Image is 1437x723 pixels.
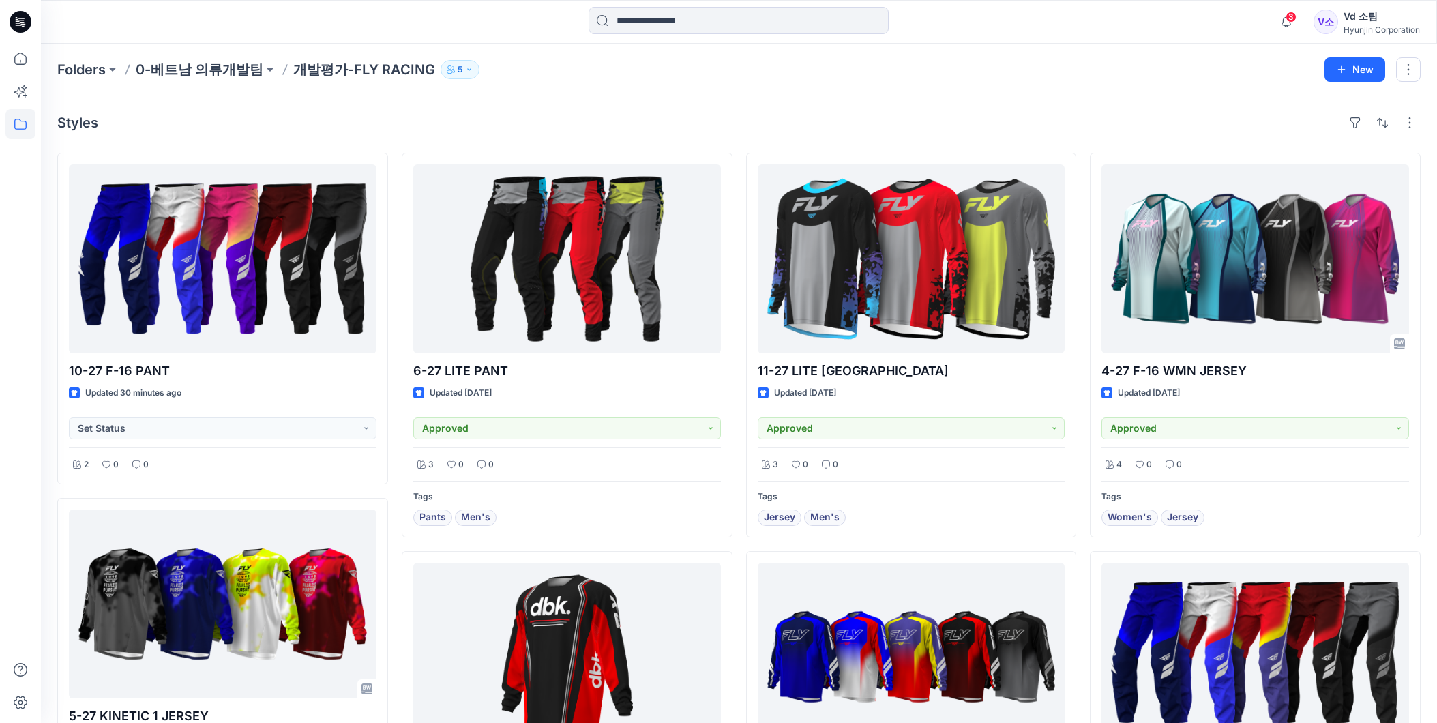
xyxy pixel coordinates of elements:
div: V소 [1314,10,1338,34]
p: 4 [1116,458,1122,472]
a: 11-27 LITE JERSEY [758,164,1065,353]
p: Updated [DATE] [430,386,492,400]
a: 10-27 F-16 PANT [69,164,376,353]
p: Updated [DATE] [774,386,836,400]
p: Updated [DATE] [1118,386,1180,400]
p: Tags [1101,490,1409,504]
p: 2 [84,458,89,472]
span: Jersey [1167,510,1198,526]
div: Vd 소팀 [1344,8,1420,25]
p: 0 [1176,458,1182,472]
a: 6-27 LITE PANT [413,164,721,353]
p: 5 [458,62,462,77]
p: 0 [488,458,494,472]
p: 0 [113,458,119,472]
p: Updated 30 minutes ago [85,386,181,400]
p: 0 [1146,458,1152,472]
p: 0 [803,458,808,472]
p: 0 [833,458,838,472]
p: 3 [773,458,778,472]
h4: Styles [57,115,98,131]
a: Folders [57,60,106,79]
a: 5-27 KINETIC 1 JERSEY [69,510,376,698]
a: 4-27 F-16 WMN JERSEY [1101,164,1409,353]
p: 4-27 F-16 WMN JERSEY [1101,361,1409,381]
span: Jersey [764,510,795,526]
span: Men's [810,510,840,526]
div: Hyunjin Corporation [1344,25,1420,35]
span: Pants [419,510,446,526]
p: 11-27 LITE [GEOGRAPHIC_DATA] [758,361,1065,381]
p: Tags [413,490,721,504]
p: 개발평가-FLY RACING [293,60,435,79]
p: 0 [458,458,464,472]
p: 10-27 F-16 PANT [69,361,376,381]
button: 5 [441,60,479,79]
span: Women's [1108,510,1152,526]
p: 3 [428,458,434,472]
p: 6-27 LITE PANT [413,361,721,381]
p: 0 [143,458,149,472]
a: 0-베트남 의류개발팀 [136,60,263,79]
span: Men's [461,510,490,526]
p: Tags [758,490,1065,504]
button: New [1324,57,1385,82]
span: 3 [1286,12,1297,23]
